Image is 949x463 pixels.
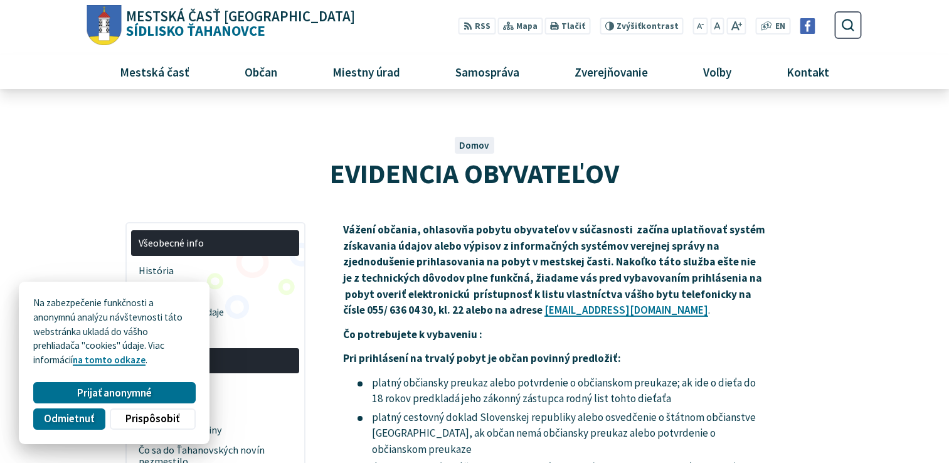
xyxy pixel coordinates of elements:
[131,378,299,399] a: Aktuality
[358,375,766,407] li: platný občiansky preukaz alebo potvrdenie o občianskom preukaze; ak ide o dieťa do 18 rokov predk...
[764,55,852,88] a: Kontakt
[221,55,300,88] a: Občan
[475,20,490,33] span: RSS
[367,303,543,317] strong: 055/ 636 04 30, kl. 22 alebo na adrese
[617,21,641,31] span: Zvýšiť
[125,412,179,425] span: Prispôsobiť
[343,327,482,341] strong: Čo potrebujete k vybaveniu :
[110,408,195,430] button: Prispôsobiť
[131,322,299,343] a: Civilná ochrana
[459,139,489,151] a: Domov
[131,281,299,302] a: Symboly
[139,281,292,302] span: Symboly
[498,18,543,35] a: Mapa
[139,378,292,399] span: Aktuality
[131,302,299,322] a: Demografické údaje
[33,408,105,430] button: Odmietnuť
[33,296,195,368] p: Na zabezpečenie funkčnosti a anonymnú analýzu návštevnosti táto webstránka ukladá do vášho prehli...
[617,21,679,31] span: kontrast
[131,260,299,281] a: História
[131,399,299,420] a: Udalosti
[139,420,292,440] span: Ťahanovské noviny
[570,55,652,88] span: Zverejňovanie
[131,230,299,256] a: Všeobecné info
[44,412,94,425] span: Odmietnuť
[459,18,496,35] a: RSS
[139,351,292,371] span: Aktivita
[782,55,834,88] span: Kontakt
[343,351,621,365] strong: Pri prihlásení na trvalý pobyt je občan povinný predložiť:
[33,382,195,403] button: Prijať anonymné
[343,223,765,317] strong: Vážení občania, ohlasovňa pobytu obyvateľov v súčasnosti začína uplatňovať systém získavania údaj...
[433,55,543,88] a: Samospráva
[327,55,405,88] span: Miestny úrad
[87,5,355,46] a: Logo Sídlisko Ťahanovce, prejsť na domovskú stránku.
[516,20,538,33] span: Mapa
[693,18,708,35] button: Zmenšiť veľkosť písma
[77,386,152,400] span: Prijať anonymné
[772,20,789,33] a: EN
[343,222,766,319] p: .
[800,18,815,34] img: Prejsť na Facebook stránku
[450,55,524,88] span: Samospráva
[309,55,423,88] a: Miestny úrad
[552,55,671,88] a: Zverejňovanie
[131,348,299,374] a: Aktivita
[600,18,683,35] button: Zvýšiťkontrast
[139,260,292,281] span: História
[131,420,299,440] a: Ťahanovské noviny
[561,21,585,31] span: Tlačiť
[775,20,785,33] span: EN
[544,303,708,317] a: [EMAIL_ADDRESS][DOMAIN_NAME]
[139,322,292,343] span: Civilná ochrana
[240,55,282,88] span: Občan
[115,55,194,88] span: Mestská časť
[73,354,146,366] a: na tomto odkaze
[97,55,212,88] a: Mestská časť
[545,18,590,35] button: Tlačiť
[139,399,292,420] span: Udalosti
[87,5,122,46] img: Prejsť na domovskú stránku
[139,302,292,322] span: Demografické údaje
[710,18,724,35] button: Nastaviť pôvodnú veľkosť písma
[122,9,356,38] span: Sídlisko Ťahanovce
[681,55,755,88] a: Voľby
[139,233,292,253] span: Všeobecné info
[330,156,619,191] span: EVIDENCIA OBYVATEĽOV
[699,55,736,88] span: Voľby
[726,18,746,35] button: Zväčšiť veľkosť písma
[358,410,766,458] li: platný cestovný doklad Slovenskej republiky alebo osvedčenie o štátnom občianstve [GEOGRAPHIC_DAT...
[126,9,355,24] span: Mestská časť [GEOGRAPHIC_DATA]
